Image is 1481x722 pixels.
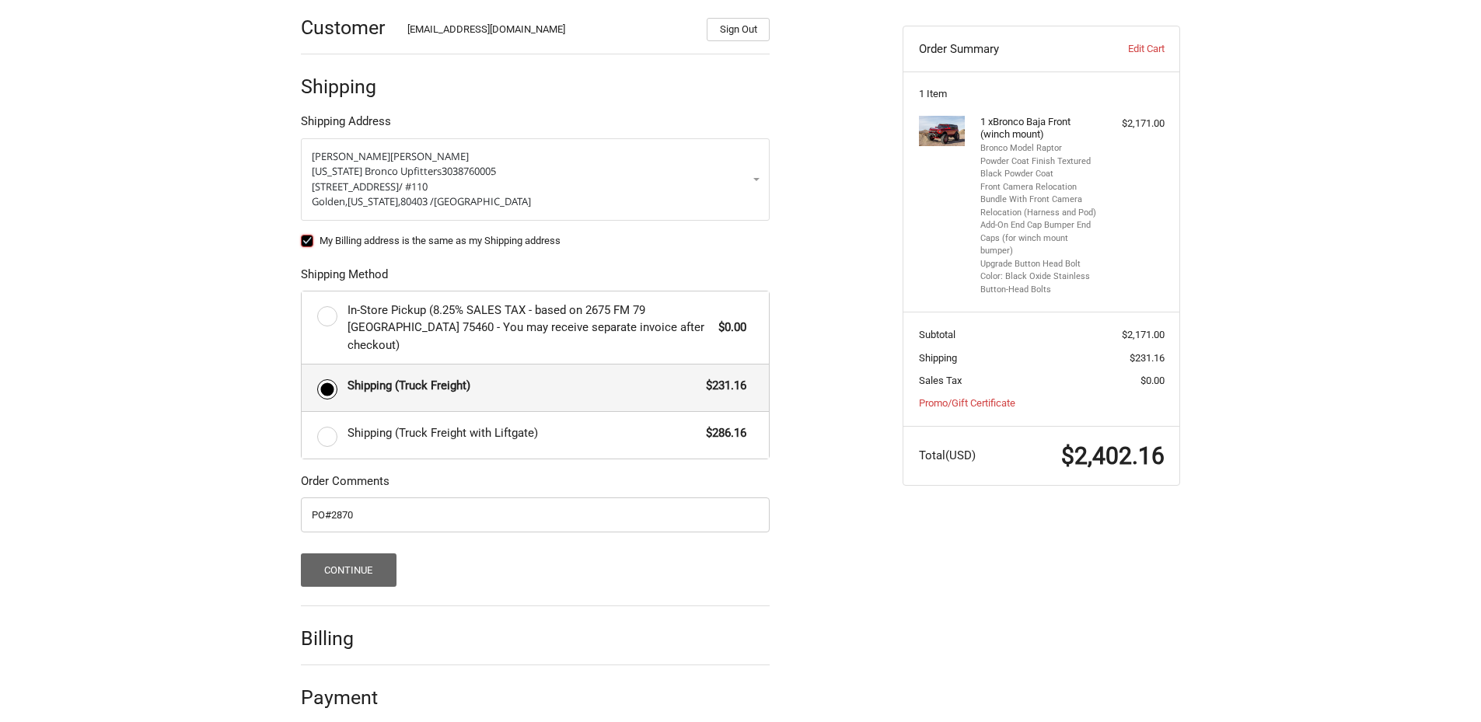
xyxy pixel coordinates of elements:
h3: Order Summary [919,41,1088,57]
label: My Billing address is the same as my Shipping address [301,235,770,247]
span: Sales Tax [919,375,962,386]
li: Powder Coat Finish Textured Black Powder Coat [980,155,1099,181]
span: Shipping (Truck Freight with Liftgate) [348,424,699,442]
span: Shipping (Truck Freight) [348,377,699,395]
span: $231.16 [698,377,746,395]
h4: 1 x Bronco Baja Front (winch mount) [980,116,1099,141]
h2: Billing [301,626,392,650]
legend: Shipping Address [301,113,391,138]
li: Upgrade Button Head Bolt Color: Black Oxide Stainless Button-Head Bolts [980,258,1099,297]
span: 80403 / [400,194,434,208]
span: [PERSON_NAME] [390,149,469,163]
span: Golden, [312,194,348,208]
div: $2,171.00 [1103,116,1165,131]
span: / #110 [399,180,428,194]
a: Promo/Gift Certificate [919,397,1015,409]
span: [STREET_ADDRESS] [312,180,399,194]
a: Edit Cart [1087,41,1164,57]
span: Subtotal [919,329,955,340]
h2: Payment [301,685,392,710]
span: $2,171.00 [1122,329,1165,340]
legend: Shipping Method [301,266,388,291]
span: $2,402.16 [1061,442,1165,469]
span: $0.00 [711,319,746,337]
span: [GEOGRAPHIC_DATA] [434,194,531,208]
span: [PERSON_NAME] [312,149,390,163]
legend: Order Comments [301,473,389,497]
span: Shipping [919,352,957,364]
span: $286.16 [698,424,746,442]
button: Sign Out [707,18,770,41]
h2: Shipping [301,75,392,99]
span: $0.00 [1140,375,1165,386]
li: Add-On End Cap Bumper End Caps (for winch mount bumper) [980,219,1099,258]
a: Enter or select a different address [301,138,770,221]
div: [EMAIL_ADDRESS][DOMAIN_NAME] [407,22,692,41]
span: Total (USD) [919,448,976,462]
h2: Customer [301,16,392,40]
span: [US_STATE], [348,194,400,208]
button: Continue [301,553,396,587]
iframe: Chat Widget [1403,647,1481,722]
span: [US_STATE] Bronco Upfitters [312,164,442,178]
li: Bronco Model Raptor [980,142,1099,155]
li: Front Camera Relocation Bundle With Front Camera Relocation (Harness and Pod) [980,181,1099,220]
h3: 1 Item [919,88,1165,100]
span: 3038760005 [442,164,496,178]
span: $231.16 [1130,352,1165,364]
span: In-Store Pickup (8.25% SALES TAX - based on 2675 FM 79 [GEOGRAPHIC_DATA] 75460 - You may receive ... [348,302,711,354]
